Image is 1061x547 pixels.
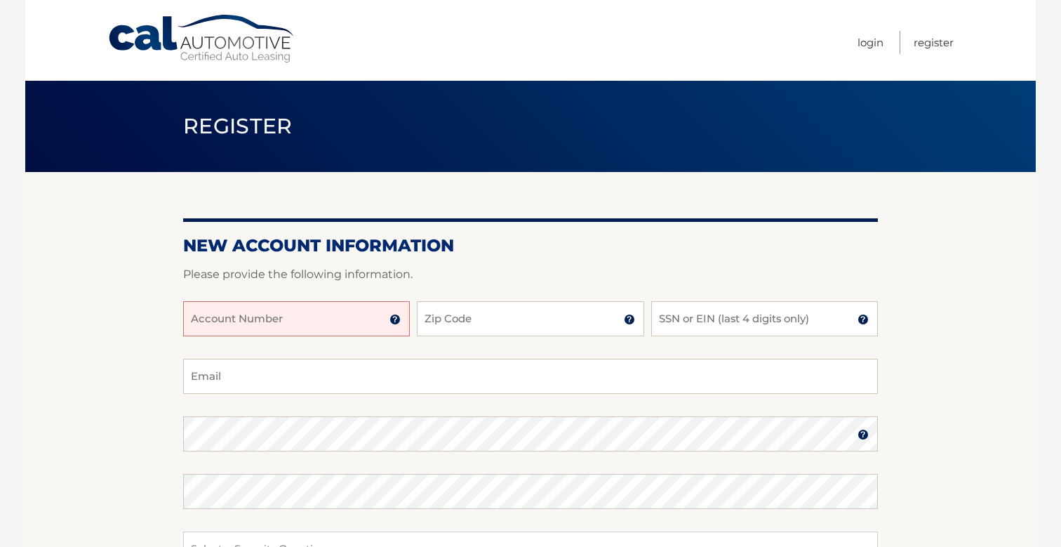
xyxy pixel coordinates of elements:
[183,235,878,256] h2: New Account Information
[858,31,883,54] a: Login
[651,301,878,336] input: SSN or EIN (last 4 digits only)
[183,301,410,336] input: Account Number
[389,314,401,325] img: tooltip.svg
[183,265,878,284] p: Please provide the following information.
[858,314,869,325] img: tooltip.svg
[624,314,635,325] img: tooltip.svg
[183,113,293,139] span: Register
[417,301,643,336] input: Zip Code
[107,14,297,64] a: Cal Automotive
[183,359,878,394] input: Email
[858,429,869,440] img: tooltip.svg
[914,31,954,54] a: Register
